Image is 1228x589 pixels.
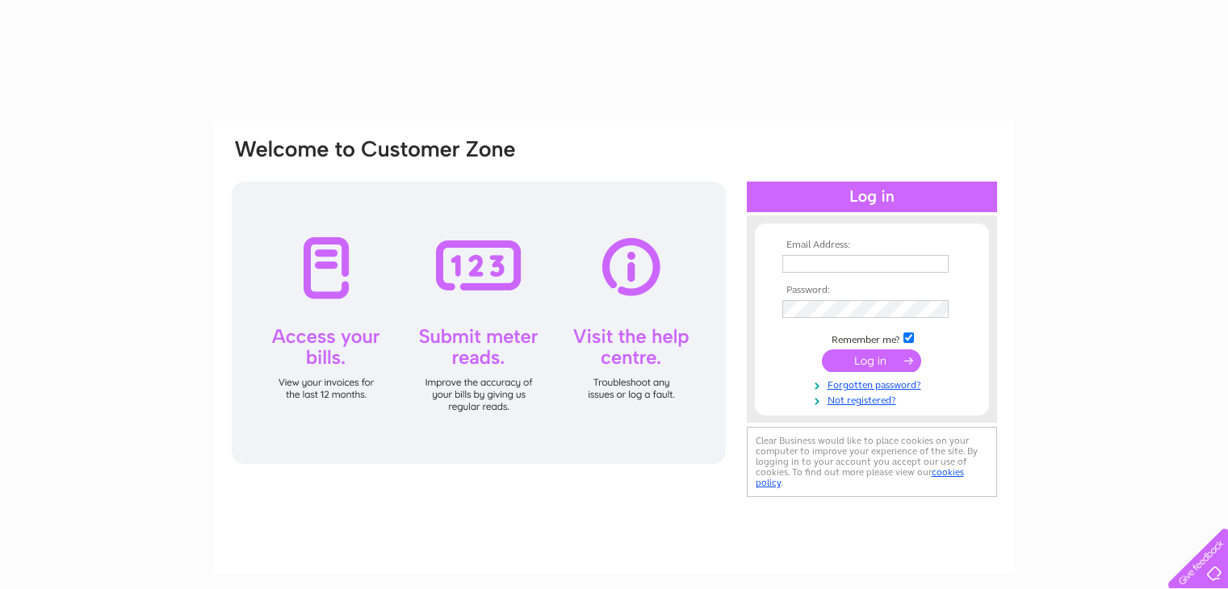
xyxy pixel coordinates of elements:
div: Clear Business would like to place cookies on your computer to improve your experience of the sit... [747,427,997,497]
input: Submit [822,349,921,372]
td: Remember me? [778,330,966,346]
th: Password: [778,285,966,296]
a: cookies policy [756,466,964,488]
th: Email Address: [778,240,966,251]
a: Not registered? [782,391,966,407]
a: Forgotten password? [782,376,966,391]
